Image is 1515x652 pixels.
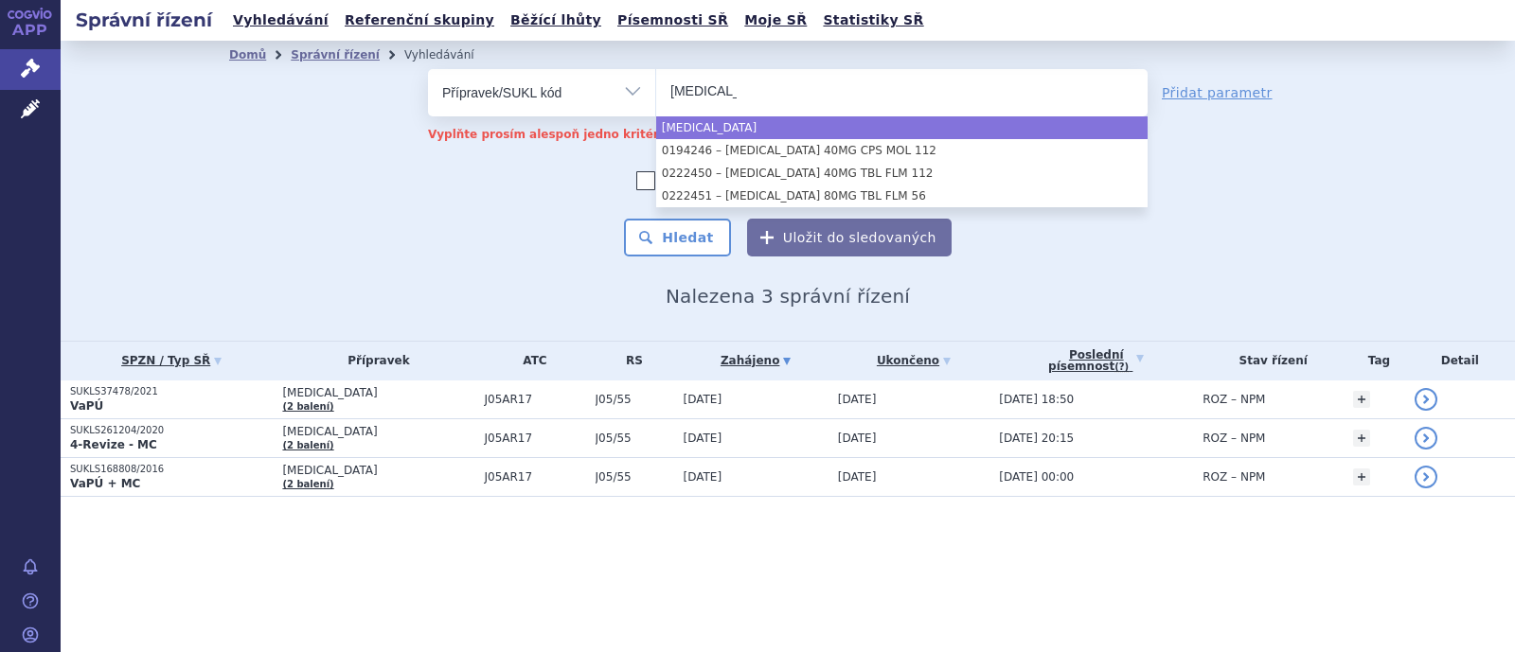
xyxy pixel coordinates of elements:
a: Vyhledávání [227,8,334,33]
th: RS [586,342,674,380]
th: Tag [1344,342,1404,380]
th: ATC [474,342,585,380]
a: Přidat parametr [1162,83,1273,102]
a: Zahájeno [684,347,829,374]
span: J05AR17 [484,470,585,484]
a: + [1353,430,1370,447]
a: Referenční skupiny [339,8,500,33]
span: J05/55 [596,393,674,406]
span: J05AR17 [484,393,585,406]
span: [MEDICAL_DATA] [282,425,474,438]
span: [DATE] [838,393,877,406]
span: ROZ – NPM [1203,470,1265,484]
th: Přípravek [273,342,474,380]
a: (2 balení) [282,479,333,489]
span: [DATE] [684,432,722,445]
span: [DATE] [838,470,877,484]
li: 0222451 – [MEDICAL_DATA] 80MG TBL FLM 56 [656,185,1148,207]
a: Správní řízení [291,48,380,62]
h2: Správní řízení [61,7,227,33]
th: Detail [1405,342,1515,380]
span: [DATE] [684,470,722,484]
span: J05/55 [596,432,674,445]
label: Zahrnout [DEMOGRAPHIC_DATA] přípravky [636,171,939,190]
a: Běžící lhůty [505,8,607,33]
a: + [1353,391,1370,408]
a: Statistiky SŘ [817,8,929,33]
strong: VaPÚ [70,399,103,413]
span: [MEDICAL_DATA] [282,464,474,477]
span: [DATE] [838,432,877,445]
span: [DATE] 00:00 [999,470,1074,484]
a: detail [1415,427,1437,449]
span: [DATE] [684,393,722,406]
a: Poslednípísemnost(?) [999,342,1193,380]
span: J05AR17 [484,432,585,445]
a: Ukončeno [838,347,989,374]
span: Nalezena 3 správní řízení [666,285,910,308]
p: SUKLS261204/2020 [70,424,273,437]
a: detail [1415,466,1437,488]
a: SPZN / Typ SŘ [70,347,273,374]
span: [DATE] 18:50 [999,393,1074,406]
span: J05/55 [596,470,674,484]
li: Vyhledávání [404,41,499,69]
a: (2 balení) [282,401,333,412]
p: SUKLS168808/2016 [70,463,273,476]
p: SUKLS37478/2021 [70,385,273,398]
a: Domů [229,48,266,62]
a: Písemnosti SŘ [612,8,734,33]
li: 0222450 – [MEDICAL_DATA] 40MG TBL FLM 112 [656,162,1148,185]
strong: VaPÚ + MC [70,477,140,490]
button: Uložit do sledovaných [747,219,952,256]
a: Moje SŘ [739,8,812,33]
li: [MEDICAL_DATA] [656,116,1148,139]
strong: 4-Revize - MC [70,438,157,451]
abbr: (?) [1114,361,1129,373]
a: (2 balení) [282,440,333,450]
span: [DATE] 20:15 [999,432,1074,445]
p: Vyplňte prosím alespoň jedno kritérium pro vyhledávání [428,128,1148,143]
a: detail [1415,388,1437,411]
span: ROZ – NPM [1203,393,1265,406]
span: ROZ – NPM [1203,432,1265,445]
span: [MEDICAL_DATA] [282,386,474,399]
a: + [1353,468,1370,485]
th: Stav řízení [1193,342,1344,380]
li: 0194246 – [MEDICAL_DATA] 40MG CPS MOL 112 [656,139,1148,162]
button: Hledat [624,219,731,256]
